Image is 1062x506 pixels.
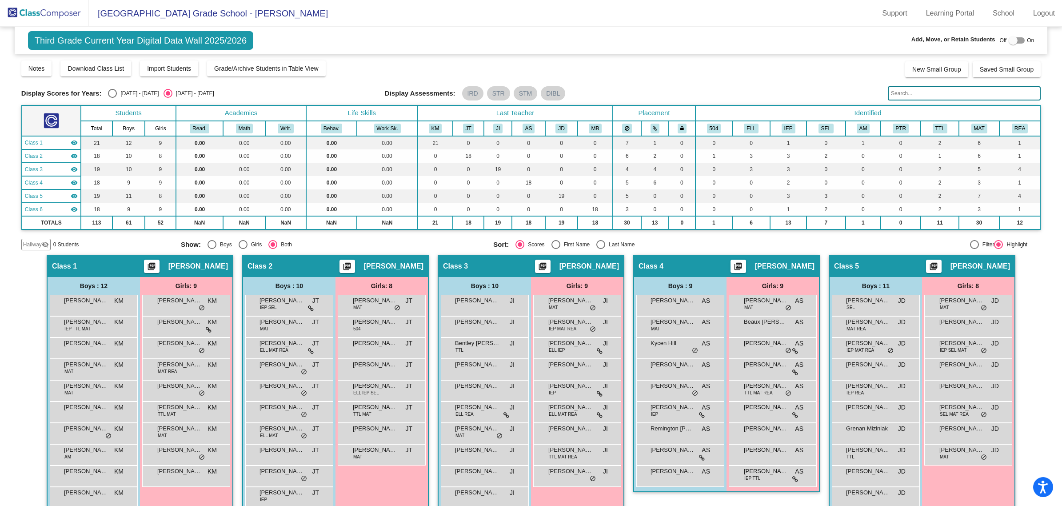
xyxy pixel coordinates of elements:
td: 30 [613,216,641,229]
button: Writ. [278,124,294,133]
td: 0 [484,189,512,203]
th: Boys [112,121,145,136]
span: Saved Small Group [980,66,1034,73]
td: 11 [112,189,145,203]
th: Life Skills [306,105,418,121]
mat-radio-group: Select an option [181,240,487,249]
th: Title I [921,121,958,136]
td: 0 [806,136,846,149]
td: 0 [695,163,732,176]
mat-chip: STM [514,86,538,100]
mat-icon: visibility [71,139,78,146]
td: 0 [578,189,613,203]
div: Girls [248,241,262,249]
td: 0 [418,149,453,163]
td: 0 [484,203,512,216]
th: Total [81,121,112,136]
button: Print Students Details [339,260,355,273]
td: 18 [81,149,112,163]
td: 0 [484,136,512,149]
td: 0 [846,149,881,163]
td: 12 [112,136,145,149]
td: 2 [921,189,958,203]
button: Saved Small Group [973,61,1041,77]
mat-chip: IRD [462,86,483,100]
mat-chip: DIBL [541,86,565,100]
td: NaN [223,216,266,229]
td: 0 [846,176,881,189]
td: 0.00 [223,136,266,149]
td: 0.00 [266,203,306,216]
td: 0 [453,163,484,176]
td: 6 [613,149,641,163]
mat-icon: picture_as_pdf [537,262,548,274]
td: 0 [453,176,484,189]
td: 2 [806,149,846,163]
div: Scores [524,241,544,249]
th: Ashley Stahl [512,121,545,136]
td: Kathleen Mandzen - No Class Name [22,136,81,149]
td: 3 [732,149,770,163]
span: Third Grade Current Year Digital Data Wall 2025/2026 [28,31,253,50]
td: 18 [453,216,484,229]
td: 1 [695,216,732,229]
td: 2 [921,163,958,176]
td: 0 [732,203,770,216]
div: Both [277,241,292,249]
th: Keep away students [613,121,641,136]
mat-icon: visibility [71,166,78,173]
td: 3 [806,189,846,203]
div: Boys [216,241,232,249]
td: 61 [112,216,145,229]
td: 0 [669,136,695,149]
td: 13 [641,216,669,229]
button: AS [523,124,535,133]
span: Import Students [147,65,191,72]
th: Last Teacher [418,105,613,121]
td: 0.00 [266,163,306,176]
button: Notes [21,60,52,76]
td: 0.00 [306,176,357,189]
mat-chip: STR [487,86,510,100]
input: Search... [888,86,1041,100]
td: 0 [669,176,695,189]
td: 2 [921,203,958,216]
div: [DATE] - [DATE] [117,89,159,97]
td: 1 [999,203,1040,216]
td: 0 [418,189,453,203]
button: JI [493,124,503,133]
td: 19 [484,216,512,229]
button: IEP [782,124,795,133]
td: 0.00 [223,176,266,189]
td: 18 [81,203,112,216]
td: Jen Tompkins - No Class Name [22,149,81,163]
td: 7 [613,136,641,149]
td: NaN [357,216,418,229]
td: 5 [613,189,641,203]
td: 3 [959,203,999,216]
td: 6 [732,216,770,229]
th: Academics [176,105,306,121]
td: 0 [846,163,881,176]
td: 0 [881,176,921,189]
td: 9 [145,163,176,176]
td: 2 [921,136,958,149]
td: 0 [545,176,578,189]
td: 1 [999,176,1040,189]
td: 0.00 [306,136,357,149]
td: Macie Boyd - No Class Name [22,203,81,216]
td: 5 [613,176,641,189]
td: 0 [453,203,484,216]
td: 0 [806,176,846,189]
span: Class 3 [25,165,43,173]
td: 0 [512,189,545,203]
mat-icon: visibility [71,193,78,200]
td: 19 [81,163,112,176]
td: 0 [418,176,453,189]
td: NaN [306,216,357,229]
td: 0 [669,216,695,229]
span: Grade/Archive Students in Table View [214,65,319,72]
td: 0 [484,176,512,189]
button: Grade/Archive Students in Table View [207,60,326,76]
td: Jamie Ivy - No Class Name [22,163,81,176]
